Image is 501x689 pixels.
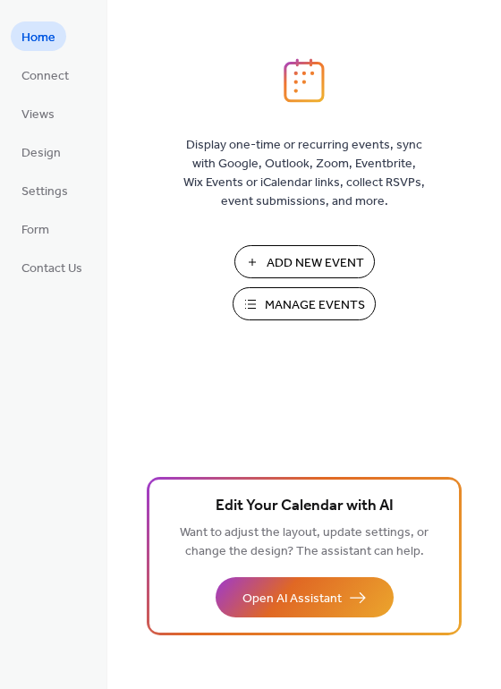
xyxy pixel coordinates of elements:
span: Want to adjust the layout, update settings, or change the design? The assistant can help. [180,521,429,564]
span: Open AI Assistant [242,590,342,608]
a: Design [11,137,72,166]
a: Settings [11,175,79,205]
a: Home [11,21,66,51]
span: Home [21,29,55,47]
span: Manage Events [265,296,365,315]
button: Manage Events [233,287,376,320]
img: logo_icon.svg [284,58,325,103]
a: Contact Us [11,252,93,282]
span: Display one-time or recurring events, sync with Google, Outlook, Zoom, Eventbrite, Wix Events or ... [183,136,425,211]
span: Contact Us [21,259,82,278]
span: Edit Your Calendar with AI [216,494,394,519]
span: Form [21,221,49,240]
span: Connect [21,67,69,86]
a: Connect [11,60,80,89]
button: Open AI Assistant [216,577,394,617]
span: Views [21,106,55,124]
span: Design [21,144,61,163]
button: Add New Event [234,245,375,278]
a: Views [11,98,65,128]
span: Settings [21,183,68,201]
span: Add New Event [267,254,364,273]
a: Form [11,214,60,243]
